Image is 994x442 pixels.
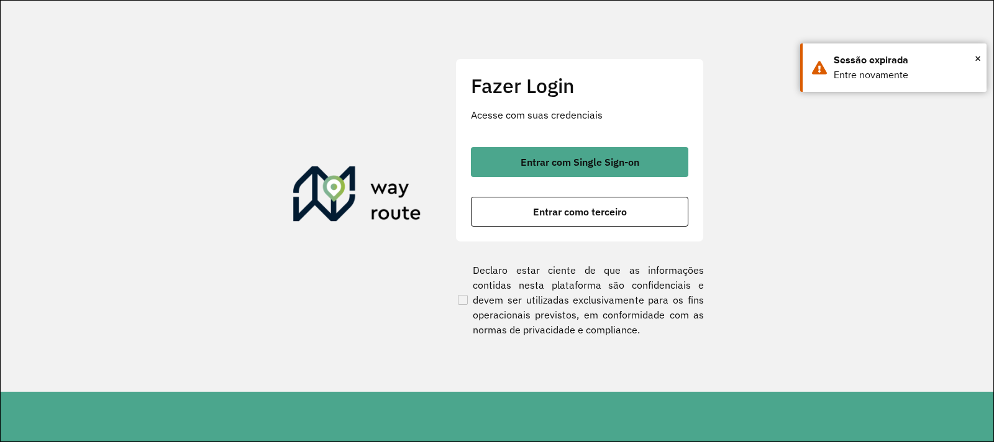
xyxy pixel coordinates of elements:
span: Entrar como terceiro [533,207,627,217]
div: Entre novamente [834,68,977,83]
span: Entrar com Single Sign-on [521,157,639,167]
button: Close [975,49,981,68]
label: Declaro estar ciente de que as informações contidas nesta plataforma são confidenciais e devem se... [455,263,704,337]
button: button [471,197,688,227]
h2: Fazer Login [471,74,688,97]
img: Roteirizador AmbevTech [293,166,421,226]
p: Acesse com suas credenciais [471,107,688,122]
span: × [975,49,981,68]
div: Sessão expirada [834,53,977,68]
button: button [471,147,688,177]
